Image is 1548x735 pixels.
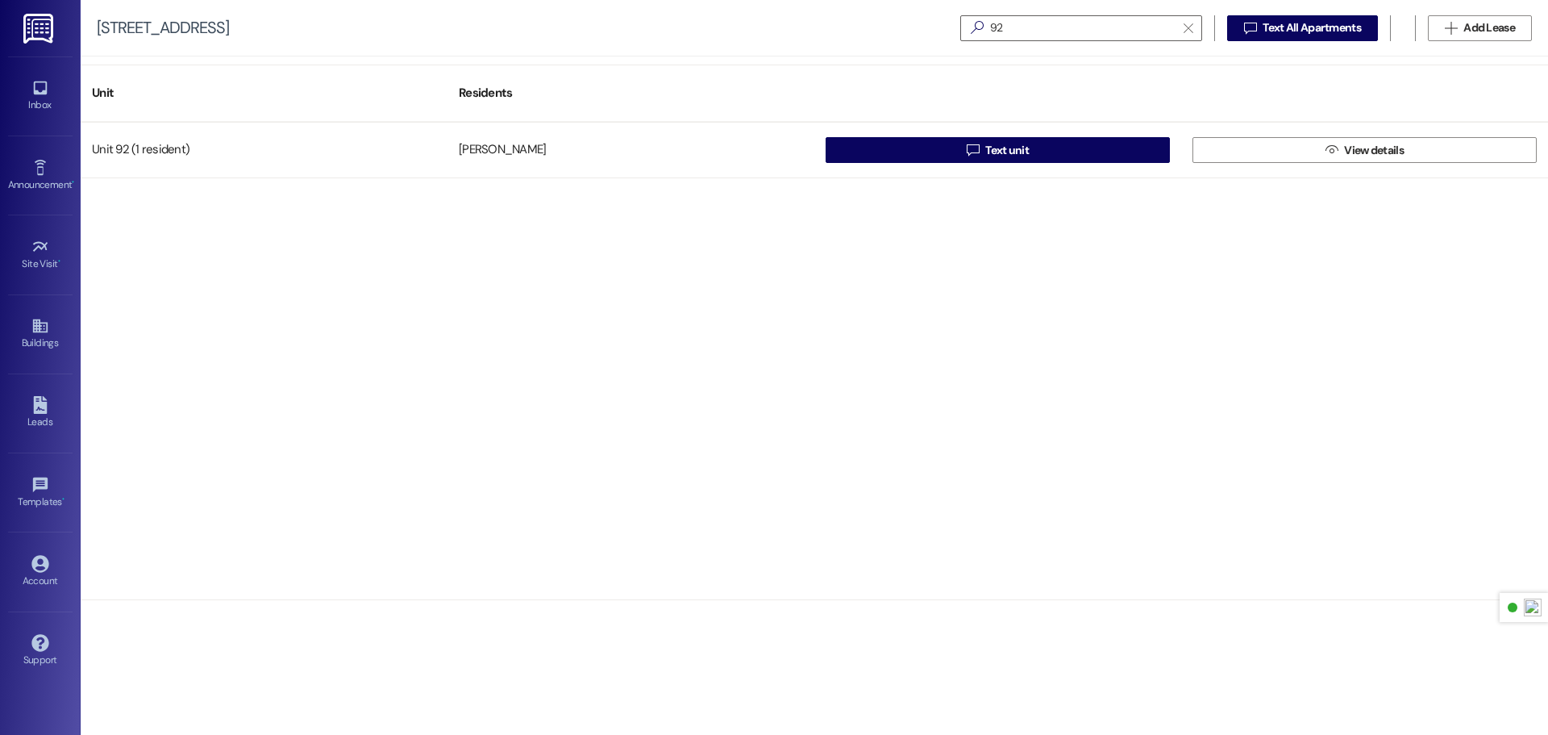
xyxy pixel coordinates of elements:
[447,73,814,113] div: Residents
[967,144,979,157] i: 
[1344,142,1404,159] span: View details
[459,142,546,159] div: [PERSON_NAME]
[23,14,56,44] img: ResiDesk Logo
[1325,144,1338,157] i: 
[8,471,73,515] a: Templates •
[62,494,64,505] span: •
[1192,137,1537,163] button: View details
[8,629,73,673] a: Support
[1428,15,1532,41] button: Add Lease
[985,142,1029,159] span: Text unit
[8,550,73,594] a: Account
[8,312,73,356] a: Buildings
[97,19,229,36] div: [STREET_ADDRESS]
[8,391,73,435] a: Leads
[1227,15,1378,41] button: Text All Apartments
[72,177,74,188] span: •
[1463,19,1515,36] span: Add Lease
[964,19,990,36] i: 
[1445,22,1457,35] i: 
[1244,22,1256,35] i: 
[1176,16,1201,40] button: Clear text
[81,134,447,166] div: Unit 92 (1 resident)
[8,74,73,118] a: Inbox
[8,233,73,277] a: Site Visit •
[990,17,1176,40] input: Search by resident name or unit number
[81,73,447,113] div: Unit
[1184,22,1192,35] i: 
[1263,19,1361,36] span: Text All Apartments
[58,256,60,267] span: •
[826,137,1170,163] button: Text unit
